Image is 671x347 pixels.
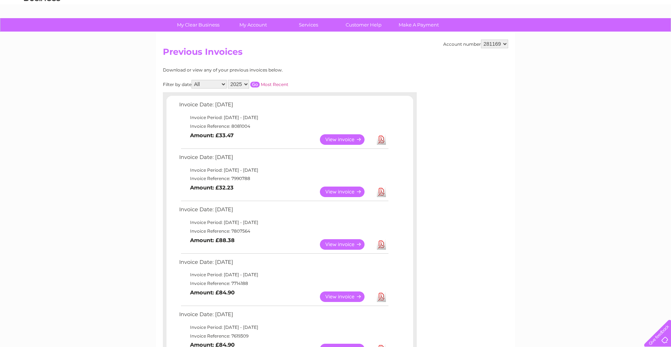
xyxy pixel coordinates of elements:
[177,166,390,175] td: Invoice Period: [DATE] - [DATE]
[389,18,449,32] a: Make A Payment
[177,218,390,227] td: Invoice Period: [DATE] - [DATE]
[168,18,228,32] a: My Clear Business
[223,18,283,32] a: My Account
[177,279,390,288] td: Invoice Reference: 7714188
[177,270,390,279] td: Invoice Period: [DATE] - [DATE]
[320,239,373,250] a: View
[177,205,390,218] td: Invoice Date: [DATE]
[177,174,390,183] td: Invoice Reference: 7990788
[377,291,386,302] a: Download
[190,289,235,296] b: Amount: £84.90
[582,31,604,36] a: Telecoms
[561,31,577,36] a: Energy
[177,152,390,166] td: Invoice Date: [DATE]
[320,187,373,197] a: View
[163,80,353,89] div: Filter by date
[377,134,386,145] a: Download
[279,18,338,32] a: Services
[608,31,618,36] a: Blog
[177,257,390,271] td: Invoice Date: [DATE]
[443,40,508,48] div: Account number
[163,47,508,61] h2: Previous Invoices
[261,82,288,87] a: Most Recent
[320,134,373,145] a: View
[543,31,557,36] a: Water
[24,19,61,41] img: logo.png
[334,18,394,32] a: Customer Help
[623,31,641,36] a: Contact
[177,122,390,131] td: Invoice Reference: 8081004
[377,187,386,197] a: Download
[177,332,390,340] td: Invoice Reference: 7619309
[190,184,234,191] b: Amount: £32.23
[177,227,390,236] td: Invoice Reference: 7807564
[177,323,390,332] td: Invoice Period: [DATE] - [DATE]
[320,291,373,302] a: View
[165,4,507,35] div: Clear Business is a trading name of Verastar Limited (registered in [GEOGRAPHIC_DATA] No. 3667643...
[190,237,235,244] b: Amount: £88.38
[190,132,234,139] b: Amount: £33.47
[177,310,390,323] td: Invoice Date: [DATE]
[177,113,390,122] td: Invoice Period: [DATE] - [DATE]
[163,68,353,73] div: Download or view any of your previous invoices below.
[534,4,584,13] a: 0333 014 3131
[177,100,390,113] td: Invoice Date: [DATE]
[377,239,386,250] a: Download
[647,31,664,36] a: Log out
